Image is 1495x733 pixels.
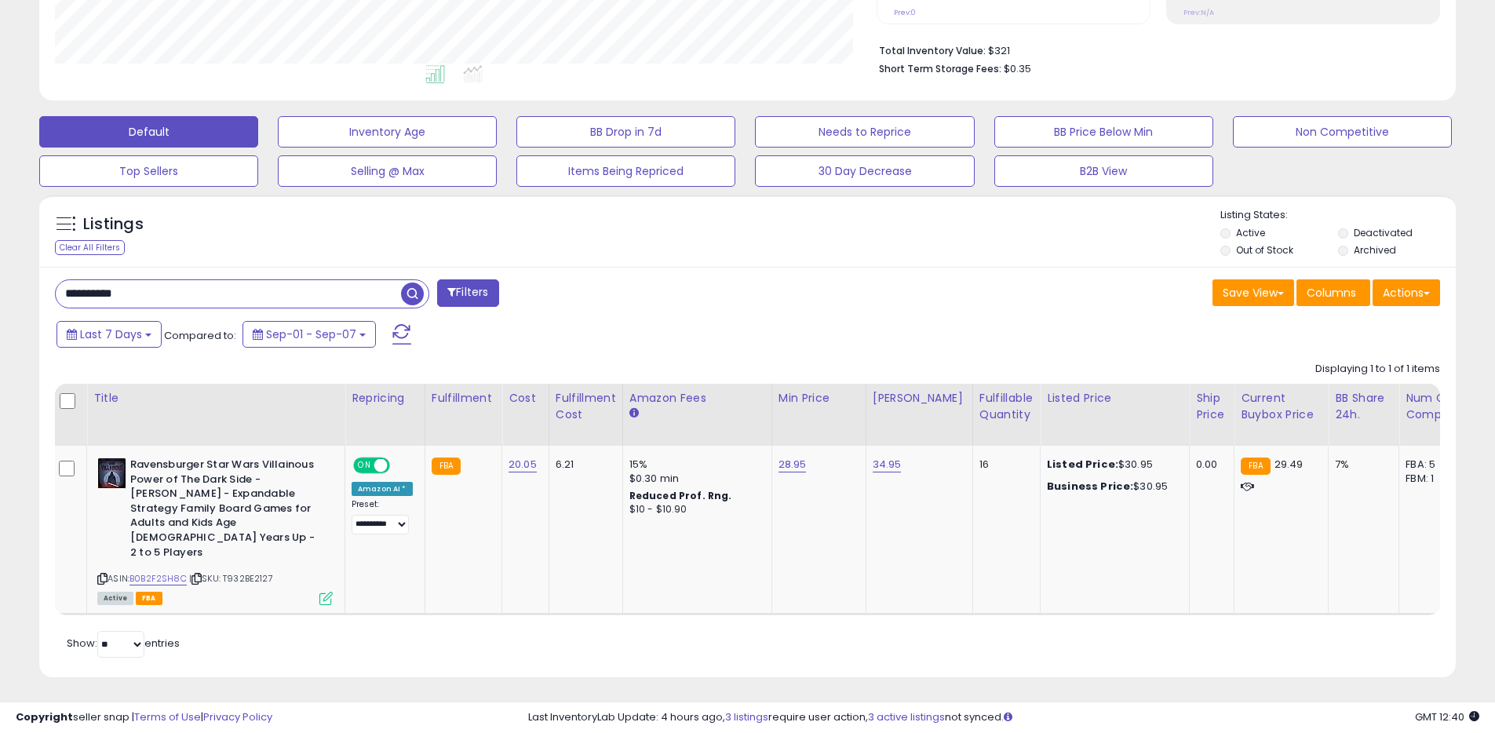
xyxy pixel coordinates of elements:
b: Business Price: [1047,479,1133,494]
div: $30.95 [1047,458,1177,472]
label: Active [1236,226,1265,239]
button: Inventory Age [278,116,497,148]
b: Total Inventory Value: [879,44,986,57]
div: [PERSON_NAME] [873,390,966,407]
span: Columns [1307,285,1356,301]
a: 34.95 [873,457,902,472]
button: Needs to Reprice [755,116,974,148]
span: | SKU: T932BE2127 [189,572,273,585]
span: OFF [388,459,413,472]
label: Archived [1354,243,1396,257]
div: Min Price [778,390,859,407]
span: FBA [136,592,162,605]
div: 16 [979,458,1028,472]
div: $10 - $10.90 [629,503,760,516]
button: Top Sellers [39,155,258,187]
a: 3 listings [725,709,768,724]
button: Sep-01 - Sep-07 [242,321,376,348]
div: FBM: 1 [1406,472,1457,486]
div: Repricing [352,390,418,407]
button: Filters [437,279,498,307]
span: Last 7 Days [80,326,142,342]
div: ASIN: [97,458,333,604]
small: FBA [432,458,461,475]
div: seller snap | | [16,710,272,725]
button: Default [39,116,258,148]
div: Title [93,390,338,407]
a: Terms of Use [134,709,201,724]
span: All listings currently available for purchase on Amazon [97,592,133,605]
b: Ravensburger Star Wars Villainous Power of The Dark Side - [PERSON_NAME] - Expandable Strategy Fa... [130,458,321,563]
div: Amazon Fees [629,390,765,407]
a: 3 active listings [868,709,945,724]
span: ON [355,459,374,472]
label: Out of Stock [1236,243,1293,257]
span: 2025-09-17 12:40 GMT [1415,709,1479,724]
li: $321 [879,40,1428,59]
span: Compared to: [164,328,236,343]
button: Columns [1296,279,1370,306]
div: $30.95 [1047,480,1177,494]
div: Cost [509,390,542,407]
button: Save View [1212,279,1294,306]
div: 6.21 [556,458,611,472]
b: Short Term Storage Fees: [879,62,1001,75]
a: Privacy Policy [203,709,272,724]
small: Amazon Fees. [629,407,639,421]
button: Selling @ Max [278,155,497,187]
div: Fulfillment Cost [556,390,616,423]
p: Listing States: [1220,208,1456,223]
button: Items Being Repriced [516,155,735,187]
div: Clear All Filters [55,240,125,255]
button: 30 Day Decrease [755,155,974,187]
span: Show: entries [67,636,180,651]
div: Listed Price [1047,390,1183,407]
button: BB Price Below Min [994,116,1213,148]
a: 28.95 [778,457,807,472]
small: FBA [1241,458,1270,475]
label: Deactivated [1354,226,1413,239]
span: $0.35 [1004,61,1031,76]
div: Fulfillment [432,390,495,407]
small: Prev: N/A [1183,8,1214,17]
div: BB Share 24h. [1335,390,1392,423]
div: FBA: 5 [1406,458,1457,472]
div: Ship Price [1196,390,1227,423]
div: Amazon AI * [352,482,413,496]
div: Last InventoryLab Update: 4 hours ago, require user action, not synced. [528,710,1479,725]
div: Num of Comp. [1406,390,1463,423]
img: 41HjZazs3PL._SL40_.jpg [97,458,126,489]
span: 29.49 [1274,457,1304,472]
div: Displaying 1 to 1 of 1 items [1315,362,1440,377]
div: $0.30 min [629,472,760,486]
span: Sep-01 - Sep-07 [266,326,356,342]
h5: Listings [83,213,144,235]
a: B0B2F2SH8C [129,572,187,585]
button: B2B View [994,155,1213,187]
button: Non Competitive [1233,116,1452,148]
div: 7% [1335,458,1387,472]
b: Reduced Prof. Rng. [629,489,732,502]
div: Fulfillable Quantity [979,390,1034,423]
strong: Copyright [16,709,73,724]
button: Last 7 Days [57,321,162,348]
b: Listed Price: [1047,457,1118,472]
button: BB Drop in 7d [516,116,735,148]
a: 20.05 [509,457,537,472]
div: 15% [629,458,760,472]
div: Current Buybox Price [1241,390,1322,423]
div: Preset: [352,499,413,534]
button: Actions [1373,279,1440,306]
small: Prev: 0 [894,8,916,17]
div: 0.00 [1196,458,1222,472]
